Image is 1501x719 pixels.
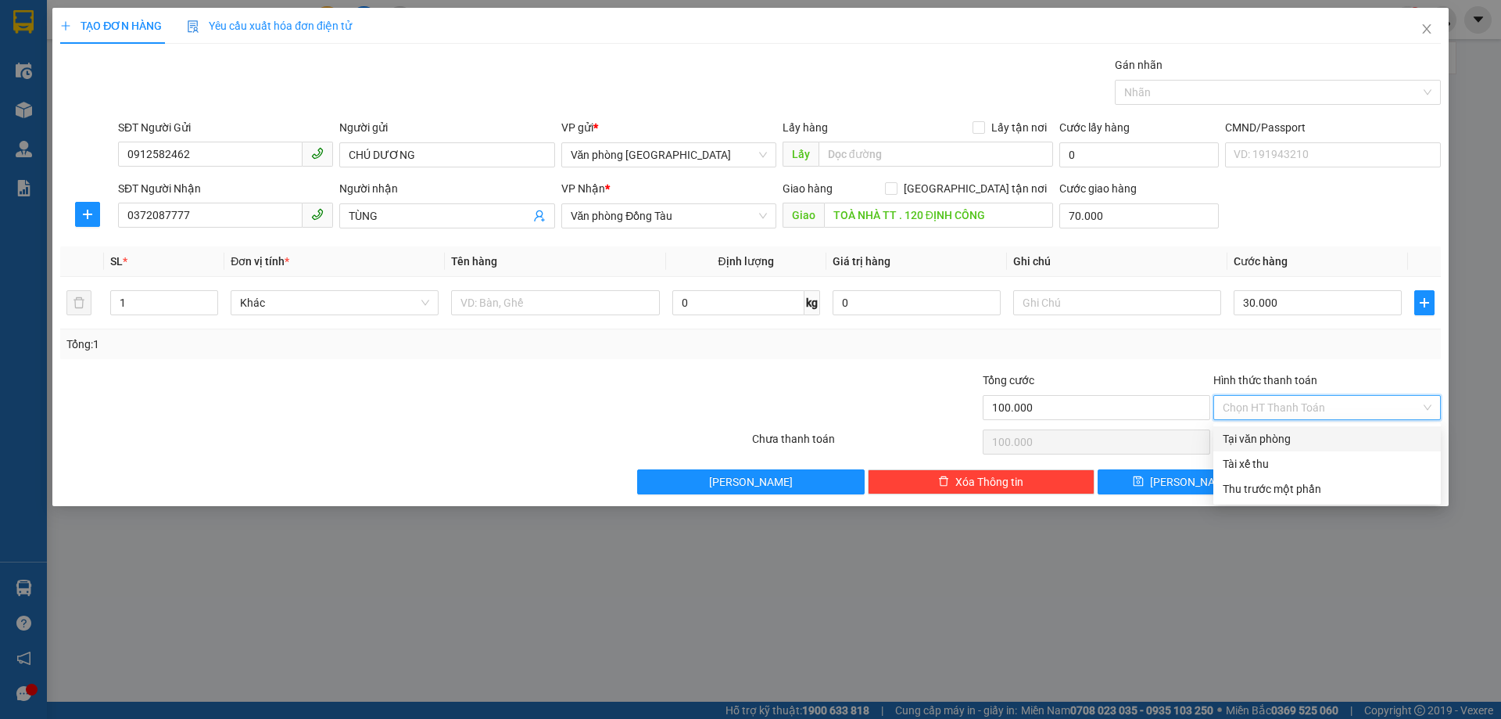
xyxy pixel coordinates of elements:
span: phone [311,208,324,221]
button: plus [75,202,100,227]
span: kg [804,290,820,315]
img: icon [187,20,199,33]
input: Ghi Chú [1013,290,1221,315]
li: 01A03 [GEOGRAPHIC_DATA], [GEOGRAPHIC_DATA] ( bên cạnh cây xăng bến xe phía Bắc cũ) [87,38,355,97]
span: delete [938,476,949,488]
label: Gán nhãn [1115,59,1162,71]
span: plus [1415,297,1434,309]
span: [PERSON_NAME] [1150,473,1234,491]
div: SĐT Người Gửi [118,119,333,136]
span: Lấy tận nơi [985,119,1053,136]
input: Cước lấy hàng [1059,142,1219,167]
span: VP Nhận [561,182,605,195]
span: [GEOGRAPHIC_DATA] tận nơi [897,180,1053,197]
div: Thu trước một phần [1223,480,1431,498]
div: VP gửi [561,119,776,136]
button: deleteXóa Thông tin [868,469,1095,494]
span: Khác [240,291,429,315]
label: Hình thức thanh toán [1213,374,1317,386]
button: delete [66,290,91,315]
span: TẠO ĐƠN HÀNG [60,20,162,32]
div: Chưa thanh toán [750,430,981,458]
span: Giao hàng [783,182,833,195]
button: plus [1414,290,1435,315]
span: Yêu cầu xuất hóa đơn điện tử [187,20,352,32]
button: [PERSON_NAME] [637,469,865,494]
input: Dọc đường [824,203,1053,228]
th: Ghi chú [1007,246,1227,277]
div: Tại văn phòng [1223,430,1431,448]
span: Cước hàng [1234,255,1288,268]
span: close [1420,23,1433,35]
div: Tài xế thu [1223,455,1431,473]
span: Giao [783,203,824,228]
div: Người gửi [339,119,554,136]
span: [PERSON_NAME] [709,473,793,491]
span: Tên hàng [451,255,497,268]
img: logo.jpg [20,20,98,98]
span: Tổng cước [983,374,1034,386]
span: plus [60,20,71,31]
b: 36 Limousine [164,18,277,38]
label: Cước lấy hàng [1059,121,1130,134]
span: Lấy hàng [783,121,828,134]
span: Định lượng [718,255,774,268]
input: Dọc đường [819,142,1053,167]
span: SL [110,255,123,268]
span: Đơn vị tính [231,255,289,268]
div: SĐT Người Nhận [118,180,333,197]
input: VD: Bàn, Ghế [451,290,659,315]
input: Cước giao hàng [1059,203,1219,228]
li: Hotline: 1900888999 [87,97,355,117]
span: phone [311,147,324,160]
label: Cước giao hàng [1059,182,1137,195]
span: Văn phòng Đồng Tàu [571,204,767,228]
div: CMND/Passport [1225,119,1440,136]
div: Tổng: 1 [66,336,579,353]
button: Close [1405,8,1449,52]
span: Lấy [783,142,819,167]
span: Văn phòng Thanh Hóa [571,143,767,167]
span: Xóa Thông tin [955,473,1023,491]
span: Giá trị hàng [833,255,890,268]
input: 0 [833,290,1001,315]
span: user-add [533,210,546,222]
span: plus [76,208,99,221]
button: save[PERSON_NAME] [1098,469,1267,494]
div: Người nhận [339,180,554,197]
span: save [1133,476,1144,488]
